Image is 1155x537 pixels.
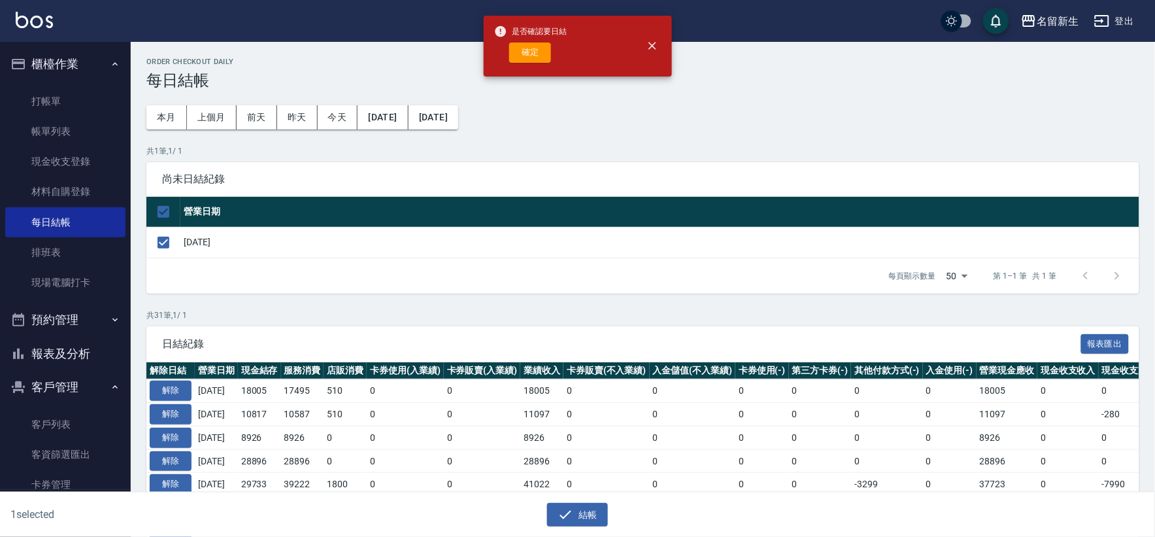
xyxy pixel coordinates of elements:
td: 18005 [238,379,281,403]
td: 0 [650,473,736,496]
td: 0 [444,426,521,449]
td: 0 [735,379,789,403]
button: 解除 [150,451,192,472]
button: 解除 [150,381,192,401]
span: 是否確認要日結 [494,25,567,38]
th: 解除日結 [146,362,195,379]
td: 0 [923,379,977,403]
button: save [983,8,1009,34]
td: 28896 [977,449,1038,473]
td: 39222 [281,473,324,496]
th: 其他付款方式(-) [851,362,923,379]
button: 預約管理 [5,303,126,337]
th: 卡券販賣(不入業績) [563,362,650,379]
button: [DATE] [358,105,408,130]
td: 0 [650,426,736,449]
td: 0 [444,403,521,426]
td: [DATE] [195,403,238,426]
a: 打帳單 [5,86,126,116]
button: 報表及分析 [5,337,126,371]
td: 0 [1037,426,1099,449]
a: 卡券管理 [5,470,126,500]
td: 0 [789,426,852,449]
button: 解除 [150,404,192,424]
th: 營業日期 [180,197,1139,228]
th: 第三方卡券(-) [789,362,852,379]
div: 名留新生 [1037,13,1079,29]
button: 報表匯出 [1081,334,1130,355]
h6: 1 selected [10,506,286,523]
td: -3299 [851,473,923,496]
a: 客戶列表 [5,409,126,440]
p: 共 31 筆, 1 / 1 [146,309,1139,321]
td: 8926 [977,426,1038,449]
th: 入金使用(-) [923,362,977,379]
td: 28896 [238,449,281,473]
button: 本月 [146,105,187,130]
td: 0 [563,426,650,449]
button: 客戶管理 [5,370,126,404]
td: 0 [923,473,977,496]
td: 18005 [977,379,1038,403]
a: 報表匯出 [1081,337,1130,349]
td: 0 [789,473,852,496]
p: 每頁顯示數量 [889,270,936,282]
td: 10587 [281,403,324,426]
td: 0 [563,379,650,403]
td: 0 [735,403,789,426]
h3: 每日結帳 [146,71,1139,90]
button: 解除 [150,428,192,448]
th: 入金儲值(不入業績) [650,362,736,379]
th: 卡券販賣(入業績) [444,362,521,379]
a: 帳單列表 [5,116,126,147]
td: 0 [923,449,977,473]
a: 客資篩選匯出 [5,440,126,470]
td: 0 [650,379,736,403]
td: 17495 [281,379,324,403]
a: 現場電腦打卡 [5,268,126,298]
button: 前天 [237,105,277,130]
td: 0 [650,449,736,473]
td: 0 [367,473,444,496]
td: 0 [563,449,650,473]
button: 確定 [509,43,551,63]
td: [DATE] [195,473,238,496]
p: 第 1–1 筆 共 1 筆 [994,270,1057,282]
td: 0 [1037,473,1099,496]
td: 0 [563,403,650,426]
td: 8926 [281,426,324,449]
td: 0 [851,403,923,426]
td: 0 [324,426,367,449]
td: 0 [367,449,444,473]
td: 0 [851,449,923,473]
td: 0 [444,473,521,496]
button: 名留新生 [1016,8,1084,35]
td: 0 [1037,379,1099,403]
td: 0 [367,426,444,449]
th: 卡券使用(-) [735,362,789,379]
a: 每日結帳 [5,207,126,237]
td: 0 [367,403,444,426]
td: 8926 [238,426,281,449]
td: 11097 [520,403,563,426]
td: 28896 [520,449,563,473]
p: 共 1 筆, 1 / 1 [146,145,1139,157]
button: 今天 [318,105,358,130]
td: 0 [789,403,852,426]
td: 11097 [977,403,1038,426]
button: 登出 [1089,9,1139,33]
td: 0 [923,403,977,426]
span: 尚未日結紀錄 [162,173,1124,186]
button: 解除 [150,474,192,494]
td: 0 [650,403,736,426]
td: 8926 [520,426,563,449]
a: 排班表 [5,237,126,268]
button: [DATE] [409,105,458,130]
td: 510 [324,403,367,426]
td: 0 [367,379,444,403]
td: 0 [735,473,789,496]
td: [DATE] [195,449,238,473]
button: 櫃檯作業 [5,47,126,81]
td: 1800 [324,473,367,496]
td: 0 [444,379,521,403]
